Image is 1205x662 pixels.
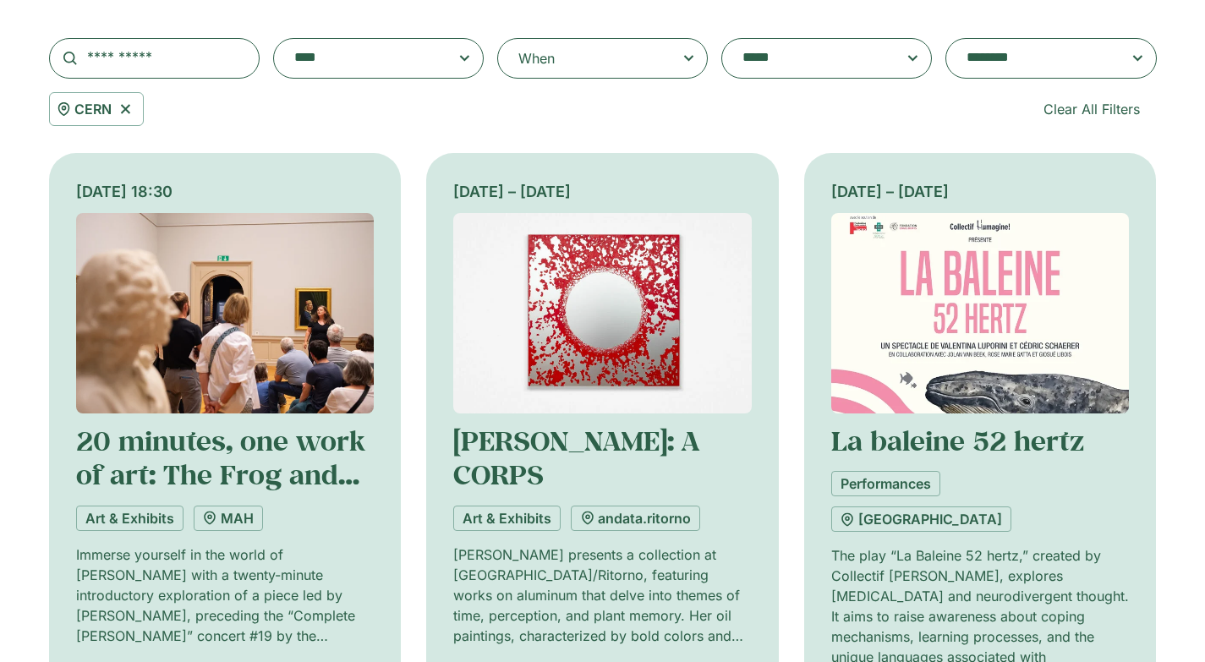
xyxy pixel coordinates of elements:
[571,506,700,531] a: andata.ritorno
[742,47,878,70] textarea: Search
[1027,92,1157,126] a: Clear All Filters
[76,506,183,531] a: Art & Exhibits
[194,506,263,531] a: MAH
[831,506,1011,532] a: [GEOGRAPHIC_DATA]
[76,213,375,413] img: Coolturalia - La Grenouille et le Renard
[294,47,430,70] textarea: Search
[967,47,1102,70] textarea: Search
[831,213,1130,413] img: Coolturalia - La baleine 52 hertz
[74,99,112,119] span: CERN
[76,423,364,527] a: 20 minutes, one work of art: The Frog and the Fox
[76,180,375,203] div: [DATE] 18:30
[1043,99,1140,119] span: Clear All Filters
[831,180,1130,203] div: [DATE] – [DATE]
[831,471,940,496] a: Performances
[453,213,752,413] img: Coolturalia - Axelle Snakkers: A CORPS
[76,544,375,646] p: Immerse yourself in the world of [PERSON_NAME] with a twenty-minute introductory exploration of a...
[453,506,561,531] a: Art & Exhibits
[453,180,752,203] div: [DATE] – [DATE]
[453,423,699,492] a: [PERSON_NAME]: A CORPS
[453,544,752,646] p: [PERSON_NAME] presents a collection at [GEOGRAPHIC_DATA]/Ritorno, featuring works on aluminum tha...
[831,423,1084,458] a: La baleine 52 hertz
[518,48,555,68] div: When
